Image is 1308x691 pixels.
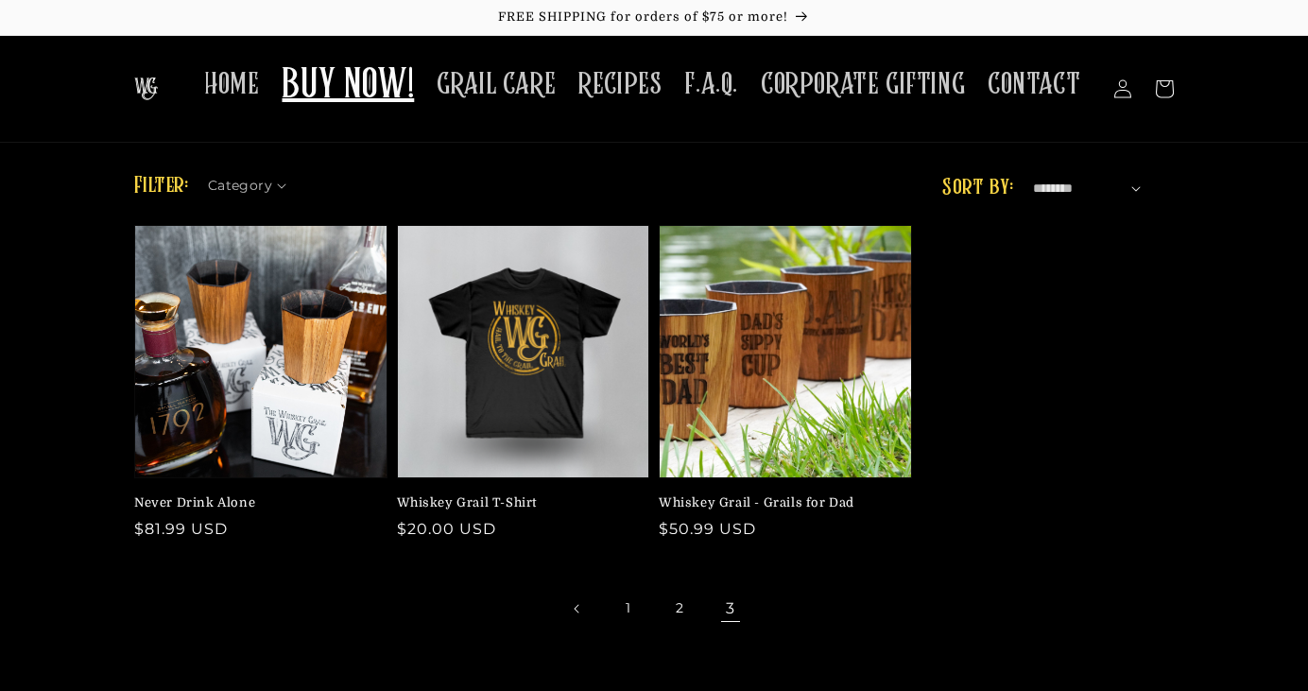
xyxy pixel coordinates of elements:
[19,9,1289,26] p: FREE SHIPPING for orders of $75 or more!
[134,588,1174,630] nav: Pagination
[134,78,158,100] img: The Whiskey Grail
[134,494,376,511] a: Never Drink Alone
[659,494,901,511] a: Whiskey Grail - Grails for Dad
[673,55,749,114] a: F.A.Q.
[684,66,738,103] span: F.A.Q.
[608,588,649,630] a: Page 1
[193,55,270,114] a: HOME
[567,55,673,114] a: RECIPES
[270,49,425,124] a: BUY NOW!
[437,66,556,103] span: GRAIL CARE
[557,588,598,630] a: Previous page
[282,60,414,112] span: BUY NOW!
[942,177,1013,199] label: Sort by:
[578,66,662,103] span: RECIPES
[976,55,1092,114] a: CONTACT
[208,176,272,196] span: Category
[397,494,639,511] a: Whiskey Grail T-Shirt
[761,66,965,103] span: CORPORATE GIFTING
[749,55,976,114] a: CORPORATE GIFTING
[988,66,1080,103] span: CONTACT
[425,55,567,114] a: GRAIL CARE
[710,588,751,630] span: Page 3
[204,66,259,103] span: HOME
[659,588,700,630] a: Page 2
[134,169,189,203] h2: Filter:
[208,171,299,191] summary: Category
